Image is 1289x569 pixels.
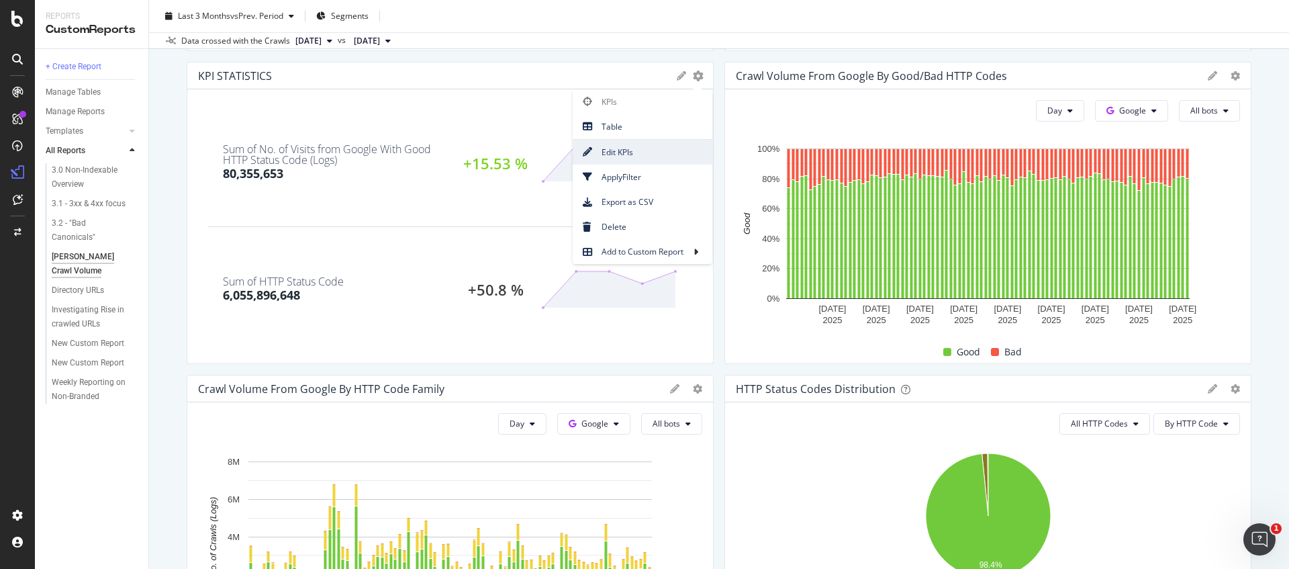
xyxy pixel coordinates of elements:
div: 3.1 - 3xx & 4xx focus [52,197,126,211]
a: [PERSON_NAME] Crawl Volume [52,250,139,278]
text: 8M [228,457,240,467]
div: KPI STATISTICS [198,69,272,83]
span: Day [510,418,524,429]
text: [DATE] [1082,304,1109,314]
text: 2025 [823,315,843,325]
text: [DATE] [906,304,934,314]
div: 3.2 - "Bad Canonicals" [52,216,126,245]
div: Cooper Crawl Volume [52,250,130,278]
span: Segments [331,10,369,21]
div: Sum of No. of Visits from Google With Good HTTP Status Code (Logs) [223,144,450,165]
div: Weekly Reporting on Non-Branded [52,376,130,404]
span: Table [573,118,712,136]
text: 4M [228,532,240,542]
span: Export as CSV [573,193,712,211]
div: 6,055,896,648 [223,287,300,304]
span: Last 3 Months [178,10,230,21]
button: [DATE] [290,33,338,49]
text: [DATE] [994,304,1021,314]
text: 80% [762,174,779,184]
a: 3.0 Non-Indexable Overview [52,163,139,191]
div: New Custom Report [52,337,124,351]
a: Templates [46,124,126,138]
span: Delete [573,218,712,236]
text: 60% [762,204,779,214]
text: 2025 [1042,315,1061,325]
text: 2025 [1173,315,1192,325]
span: Apply Filter [573,168,712,186]
iframe: Intercom live chat [1243,523,1276,556]
button: Day [1036,100,1084,122]
span: Edit KPIs [573,143,712,161]
div: Manage Tables [46,85,101,99]
div: Data crossed with the Crawls [181,35,290,47]
div: + Create Report [46,60,101,74]
a: + Create Report [46,60,139,74]
div: Investigating Rise in crawled URLs [52,303,130,331]
a: Directory URLs [52,283,139,298]
div: 80,355,653 [223,165,283,183]
text: 2025 [954,315,973,325]
text: [DATE] [1169,304,1196,314]
button: All bots [1179,100,1240,122]
a: New Custom Report [52,356,139,370]
a: Manage Tables [46,85,139,99]
div: Reports [46,11,138,22]
div: gear [1231,384,1240,394]
a: Investigating Rise in crawled URLs [52,303,139,331]
a: All Reports [46,144,126,158]
button: Segments [311,5,374,27]
text: 20% [762,264,779,274]
span: All bots [1190,105,1218,116]
div: +15.53 % [450,157,542,170]
svg: A chart. [736,142,1240,330]
a: 3.2 - "Bad Canonicals" [52,216,139,245]
div: KPI STATISTICSgeargearSum of No. of Visits from Google With Good HTTP Status Code (Logs)80,355,65... [187,62,714,364]
div: Directory URLs [52,283,104,298]
a: Manage Reports [46,105,139,119]
span: 2025 May. 2nd [354,35,380,47]
a: 3.1 - 3xx & 4xx focus [52,197,139,211]
a: New Custom Report [52,337,139,351]
span: All HTTP Codes [1071,418,1128,429]
div: Manage Reports [46,105,105,119]
button: Last 3 MonthsvsPrev. Period [160,5,299,27]
button: Google [557,413,630,435]
span: 2025 Sep. 2nd [295,35,322,47]
text: 6M [228,494,240,505]
span: Google [581,418,608,429]
span: vs [338,34,348,46]
button: All bots [641,413,702,435]
text: Good [742,212,752,234]
span: All bots [653,418,680,429]
div: CustomReports [46,22,138,38]
text: [DATE] [1125,304,1153,314]
span: Day [1047,105,1062,116]
button: [DATE] [348,33,396,49]
text: 2025 [910,315,930,325]
div: gear [693,71,704,81]
div: Sum of HTTP Status Code [223,276,344,287]
span: KPIs [573,93,712,111]
span: vs Prev. Period [230,10,283,21]
text: [DATE] [863,304,890,314]
span: 1 [1271,523,1282,534]
text: 2025 [1129,315,1149,325]
div: 3.0 Non-Indexable Overview [52,163,129,191]
div: New Custom Report [52,356,124,370]
button: Day [498,413,546,435]
text: 100% [757,144,780,154]
button: Google [1095,100,1168,122]
text: [DATE] [1038,304,1065,314]
div: Crawl Volume from Google by Good/Bad HTTP CodesDayGoogleAll botsA chart.GoodBad [724,62,1251,364]
button: All HTTP Codes [1059,413,1150,435]
span: By HTTP Code [1165,418,1218,429]
text: 2025 [1086,315,1105,325]
span: Google [1119,105,1146,116]
span: Bad [1004,344,1022,360]
div: Crawl Volume from Google by HTTP Code Family [198,382,444,396]
span: Good [957,344,980,360]
div: All Reports [46,144,85,158]
div: Templates [46,124,83,138]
